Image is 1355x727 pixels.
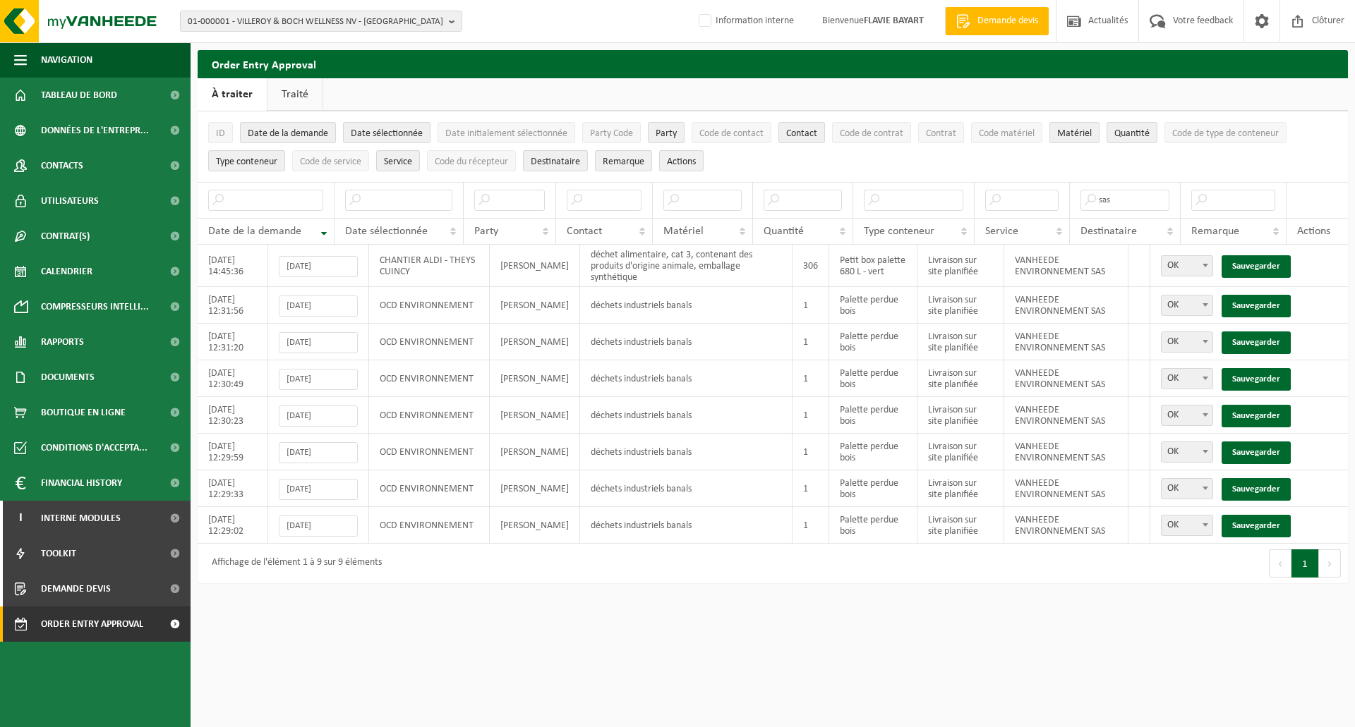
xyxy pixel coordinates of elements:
[490,245,580,287] td: [PERSON_NAME]
[198,324,268,360] td: [DATE] 12:31:20
[1269,549,1291,578] button: Previous
[198,397,268,434] td: [DATE] 12:30:23
[1004,434,1128,470] td: VANHEEDE ENVIRONNEMENT SAS
[1162,332,1212,352] span: OK
[1161,478,1213,499] span: OK
[1162,256,1212,276] span: OK
[41,395,126,430] span: Boutique en ligne
[490,324,580,360] td: [PERSON_NAME]
[793,470,829,507] td: 1
[1191,226,1239,237] span: Remarque
[351,128,423,139] span: Date sélectionnée
[208,122,233,143] button: IDID: Activate to sort
[490,434,580,470] td: [PERSON_NAME]
[198,245,268,287] td: [DATE] 14:45:36
[267,78,323,111] a: Traité
[829,245,917,287] td: Petit box palette 680 L - vert
[490,287,580,324] td: [PERSON_NAME]
[41,536,76,571] span: Toolkit
[1004,507,1128,544] td: VANHEEDE ENVIRONNEMENT SAS
[343,122,430,143] button: Date sélectionnéeDate sélectionnée: Activate to sort
[490,360,580,397] td: [PERSON_NAME]
[699,128,764,139] span: Code de contact
[292,150,369,171] button: Code de serviceCode de service: Activate to sort
[1161,255,1213,276] span: OK
[864,226,934,237] span: Type conteneur
[1319,549,1341,578] button: Next
[208,150,285,171] button: Type conteneurType conteneur: Activate to sort
[1172,128,1279,139] span: Code de type de conteneur
[567,226,602,237] span: Contact
[974,14,1042,28] span: Demande devis
[917,360,1004,397] td: Livraison sur site planifiée
[1162,295,1212,315] span: OK
[41,465,122,501] span: Financial History
[41,219,90,254] span: Contrat(s)
[971,122,1042,143] button: Code matérielCode matériel: Activate to sort
[829,470,917,507] td: Palette perdue bois
[1004,245,1128,287] td: VANHEEDE ENVIRONNEMENT SAS
[41,501,121,536] span: Interne modules
[603,157,644,167] span: Remarque
[240,122,336,143] button: Date de la demandeDate de la demande: Activate to remove sorting
[198,434,268,470] td: [DATE] 12:29:59
[376,150,420,171] button: ServiceService: Activate to sort
[1222,405,1291,427] a: Sauvegarder
[1161,331,1213,353] span: OK
[1291,549,1319,578] button: 1
[490,470,580,507] td: [PERSON_NAME]
[1049,122,1100,143] button: MatérielMatériel: Activate to sort
[840,128,903,139] span: Code de contrat
[793,245,829,287] td: 306
[918,122,964,143] button: ContratContrat: Activate to sort
[369,507,489,544] td: OCD ENVIRONNEMENT
[793,324,829,360] td: 1
[1004,360,1128,397] td: VANHEEDE ENVIRONNEMENT SAS
[1107,122,1157,143] button: QuantitéQuantité: Activate to sort
[369,287,489,324] td: OCD ENVIRONNEMENT
[1222,255,1291,278] a: Sauvegarder
[917,470,1004,507] td: Livraison sur site planifiée
[198,507,268,544] td: [DATE] 12:29:02
[917,324,1004,360] td: Livraison sur site planifiée
[205,551,382,576] div: Affichage de l'élément 1 à 9 sur 9 éléments
[369,470,489,507] td: OCD ENVIRONNEMENT
[41,78,117,113] span: Tableau de bord
[198,470,268,507] td: [DATE] 12:29:33
[180,11,462,32] button: 01-000001 - VILLEROY & BOCH WELLNESS NV - [GEOGRAPHIC_DATA]
[41,183,99,219] span: Utilisateurs
[595,150,652,171] button: RemarqueRemarque: Activate to sort
[523,150,588,171] button: DestinataireDestinataire : Activate to sort
[300,157,361,167] span: Code de service
[41,430,147,465] span: Conditions d'accepta...
[1162,515,1212,535] span: OK
[1222,441,1291,464] a: Sauvegarder
[248,128,328,139] span: Date de la demande
[369,324,489,360] td: OCD ENVIRONNEMENT
[216,157,277,167] span: Type conteneur
[198,78,267,111] a: À traiter
[1297,226,1330,237] span: Actions
[582,122,641,143] button: Party CodeParty Code: Activate to sort
[580,324,793,360] td: déchets industriels banals
[832,122,911,143] button: Code de contratCode de contrat: Activate to sort
[917,245,1004,287] td: Livraison sur site planifiée
[1161,295,1213,316] span: OK
[1162,405,1212,425] span: OK
[829,434,917,470] td: Palette perdue bois
[945,7,1049,35] a: Demande devis
[1222,331,1291,354] a: Sauvegarder
[793,397,829,434] td: 1
[41,606,143,642] span: Order entry approval
[435,157,508,167] span: Code du récepteur
[917,434,1004,470] td: Livraison sur site planifiée
[1161,405,1213,426] span: OK
[369,245,489,287] td: CHANTIER ALDI - THEYS CUINCY
[786,128,817,139] span: Contact
[829,287,917,324] td: Palette perdue bois
[369,434,489,470] td: OCD ENVIRONNEMENT
[438,122,575,143] button: Date initialement sélectionnéeDate initialement sélectionnée: Activate to sort
[369,360,489,397] td: OCD ENVIRONNEMENT
[663,226,704,237] span: Matériel
[580,287,793,324] td: déchets industriels banals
